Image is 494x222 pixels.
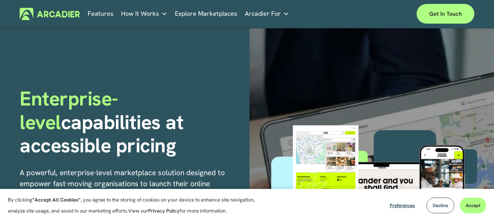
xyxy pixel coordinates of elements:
[417,4,474,24] a: Get in touch
[20,85,118,135] span: Enterprise-level
[88,7,114,20] a: Features
[20,109,188,159] strong: capabilities at accessible pricing
[426,198,454,213] button: Decline
[121,8,159,19] span: How It Works
[245,7,289,20] a: folder dropdown
[8,194,263,216] p: By clicking , you agree to the storing of cookies on your device to enhance site navigation, anal...
[148,207,180,214] a: Privacy Policy
[390,202,415,209] span: Preferences
[121,7,167,20] a: folder dropdown
[20,8,80,20] img: Arcadier
[384,198,421,213] button: Preferences
[175,7,237,20] a: Explore Marketplaces
[32,196,81,203] strong: “Accept All Cookies”
[433,202,448,209] span: Decline
[466,202,480,209] span: Accept
[245,8,281,19] span: Arcadier For
[460,198,486,213] button: Accept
